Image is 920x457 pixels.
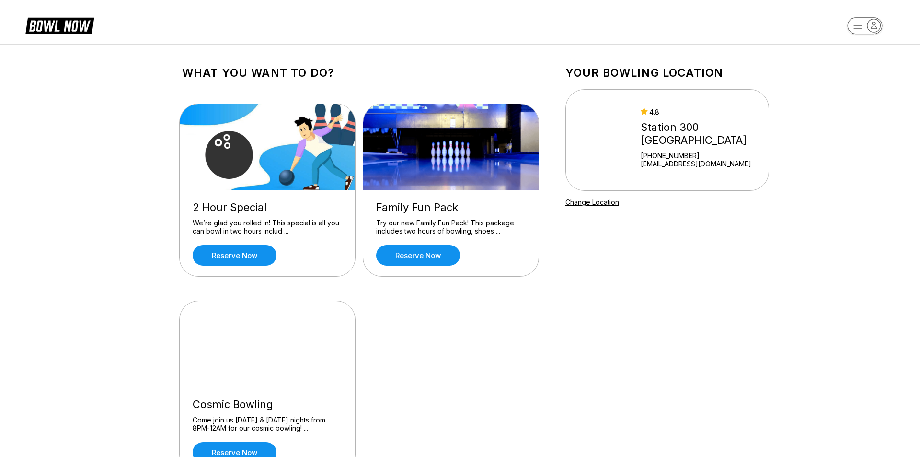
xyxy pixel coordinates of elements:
[193,219,342,235] div: We’re glad you rolled in! This special is all you can bowl in two hours includ ...
[180,104,356,190] img: 2 Hour Special
[376,219,526,235] div: Try our new Family Fun Pack! This package includes two hours of bowling, shoes ...
[578,104,632,176] img: Station 300 Gainesville
[376,201,526,214] div: Family Fun Pack
[641,160,765,168] a: [EMAIL_ADDRESS][DOMAIN_NAME]
[193,398,342,411] div: Cosmic Bowling
[565,66,769,80] h1: Your bowling location
[193,416,342,433] div: Come join us [DATE] & [DATE] nights from 8PM-12AM for our cosmic bowling! ...
[565,198,619,206] a: Change Location
[376,245,460,266] a: Reserve now
[180,301,356,387] img: Cosmic Bowling
[641,108,765,116] div: 4.8
[193,201,342,214] div: 2 Hour Special
[182,66,536,80] h1: What you want to do?
[641,121,765,147] div: Station 300 [GEOGRAPHIC_DATA]
[193,245,276,266] a: Reserve now
[641,152,765,160] div: [PHONE_NUMBER]
[363,104,540,190] img: Family Fun Pack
